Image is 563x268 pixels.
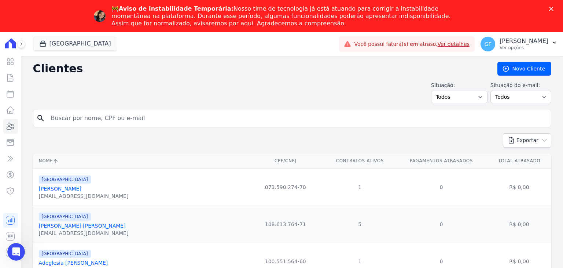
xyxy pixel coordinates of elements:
[7,243,25,261] iframe: Intercom live chat
[324,169,395,206] td: 1
[497,62,551,76] a: Novo Cliente
[395,153,487,169] th: Pagamentos Atrasados
[438,41,470,47] a: Ver detalhes
[247,169,324,206] td: 073.590.274-70
[485,41,492,47] span: GF
[39,186,81,192] a: [PERSON_NAME]
[475,34,563,54] button: GF [PERSON_NAME] Ver opções
[39,250,91,258] span: [GEOGRAPHIC_DATA]
[33,37,117,51] button: [GEOGRAPHIC_DATA]
[395,169,487,206] td: 0
[500,45,548,51] p: Ver opções
[33,62,486,75] h2: Clientes
[119,5,233,12] b: Aviso de Instabilidade Temporária:
[39,213,91,221] span: [GEOGRAPHIC_DATA]
[487,206,551,243] td: R$ 0,00
[94,10,106,22] img: Profile image for Adriane
[36,114,45,123] i: search
[354,40,470,48] span: Você possui fatura(s) em atraso.
[487,169,551,206] td: R$ 0,00
[111,5,457,27] div: 🚧 Nosso time de tecnologia já está atuando para corrigir a instabilidade momentânea na plataforma...
[39,192,129,200] div: [EMAIL_ADDRESS][DOMAIN_NAME]
[39,229,129,237] div: [EMAIL_ADDRESS][DOMAIN_NAME]
[395,206,487,243] td: 0
[490,82,551,89] label: Situação do e-mail:
[39,223,126,229] a: [PERSON_NAME] [PERSON_NAME]
[324,206,395,243] td: 5
[549,7,556,11] div: Fechar
[431,82,487,89] label: Situação:
[47,111,548,126] input: Buscar por nome, CPF ou e-mail
[39,260,108,266] a: Adeglesia [PERSON_NAME]
[39,175,91,184] span: [GEOGRAPHIC_DATA]
[500,37,548,45] p: [PERSON_NAME]
[247,206,324,243] td: 108.613.764-71
[247,153,324,169] th: CPF/CNPJ
[487,153,551,169] th: Total Atrasado
[33,153,247,169] th: Nome
[503,133,551,148] button: Exportar
[324,153,395,169] th: Contratos Ativos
